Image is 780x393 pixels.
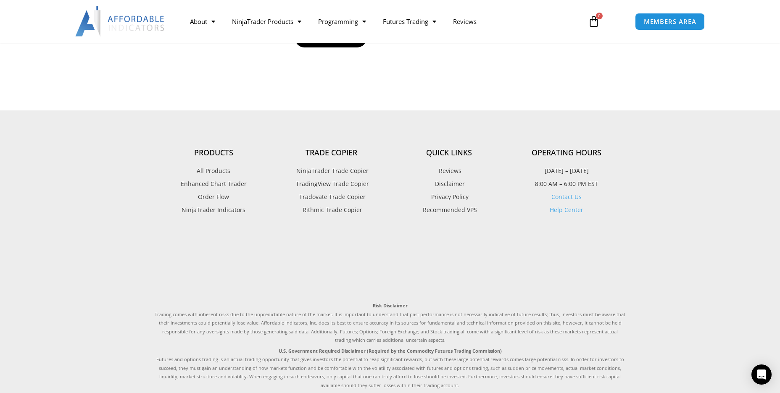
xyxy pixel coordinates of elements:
[437,165,461,176] span: Reviews
[155,178,272,189] a: Enhanced Chart Trader
[374,12,445,31] a: Futures Trading
[429,191,469,202] span: Privacy Policy
[155,234,625,293] iframe: Customer reviews powered by Trustpilot
[155,148,272,157] h4: Products
[297,191,366,202] span: Tradovate Trade Copier
[575,9,612,34] a: 0
[390,191,508,202] a: Privacy Policy
[508,178,625,189] p: 8:00 AM – 6:00 PM EST
[433,178,465,189] span: Disclaimer
[390,165,508,176] a: Reviews
[550,206,583,214] a: Help Center
[551,193,582,201] a: Contact Us
[751,364,772,385] div: Open Intercom Messenger
[272,204,390,215] a: Rithmic Trade Copier
[294,178,369,189] span: TradingView Trade Copier
[181,178,247,189] span: Enhanced Chart Trader
[272,191,390,202] a: Tradovate Trade Copier
[272,148,390,157] h4: Trade Copier
[155,301,625,344] p: Trading comes with inherent risks due to the unpredictable nature of the market. It is important ...
[635,13,705,30] a: MEMBERS AREA
[644,18,696,25] span: MEMBERS AREA
[224,12,310,31] a: NinjaTrader Products
[182,204,245,215] span: NinjaTrader Indicators
[445,12,485,31] a: Reviews
[390,148,508,157] h4: Quick Links
[596,13,603,19] span: 0
[300,204,362,215] span: Rithmic Trade Copier
[155,204,272,215] a: NinjaTrader Indicators
[182,12,224,31] a: About
[390,178,508,189] a: Disclaimer
[421,204,477,215] span: Recommended VPS
[390,204,508,215] a: Recommended VPS
[155,191,272,202] a: Order Flow
[155,165,272,176] a: All Products
[75,6,166,37] img: LogoAI | Affordable Indicators – NinjaTrader
[373,302,408,309] strong: Risk Disclaimer
[197,165,230,176] span: All Products
[182,12,578,31] nav: Menu
[508,148,625,157] h4: Operating Hours
[310,12,374,31] a: Programming
[155,347,625,390] p: Futures and options trading is an actual trading opportunity that gives investors the potential t...
[198,191,229,202] span: Order Flow
[294,165,369,176] span: NinjaTrader Trade Copier
[508,165,625,176] p: [DATE] – [DATE]
[279,348,502,354] strong: U.S. Government Required Disclaimer (Required by the Commodity Futures Trading Commission)
[272,165,390,176] a: NinjaTrader Trade Copier
[272,178,390,189] a: TradingView Trade Copier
